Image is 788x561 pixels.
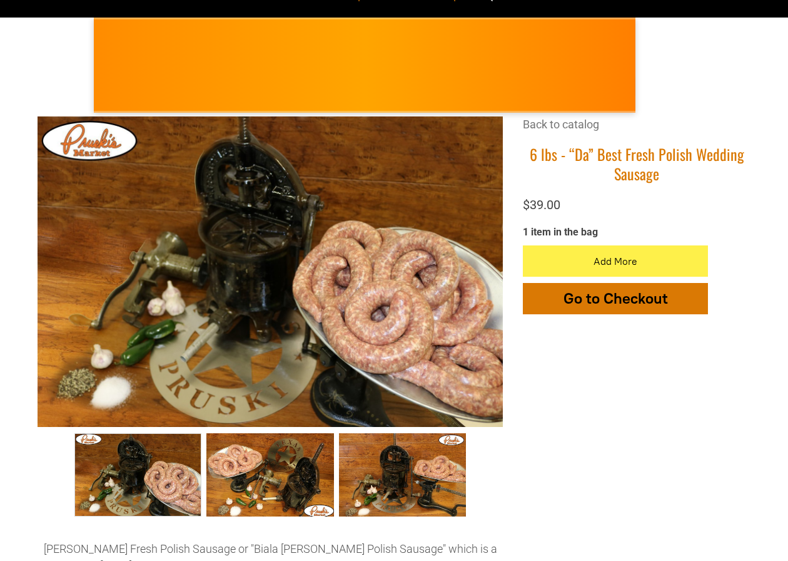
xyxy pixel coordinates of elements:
span: Add More [594,255,637,267]
img: 6 lbs - “Da” Best Fresh Polish Wedding Sausage [38,116,503,427]
a: Back to catalog [523,118,599,131]
button: Go to Checkout [523,283,708,314]
span: $39.00 [523,197,560,212]
a: “Da” Best Fresh Polish Wedding Sausage002 1 [206,433,333,517]
a: “Da” Best Fresh Polish Wedding Sausage003 2 [339,433,466,517]
div: Breadcrumbs [523,116,750,145]
span: Go to Checkout [563,289,668,307]
h1: 6 lbs - “Da” Best Fresh Polish Wedding Sausage [523,145,750,183]
button: Add More [523,245,708,277]
a: 6 lbs - “Da” Best Fresh Polish Wedding Sausage 0 [74,433,201,517]
span: 1 item in the bag [523,226,598,238]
